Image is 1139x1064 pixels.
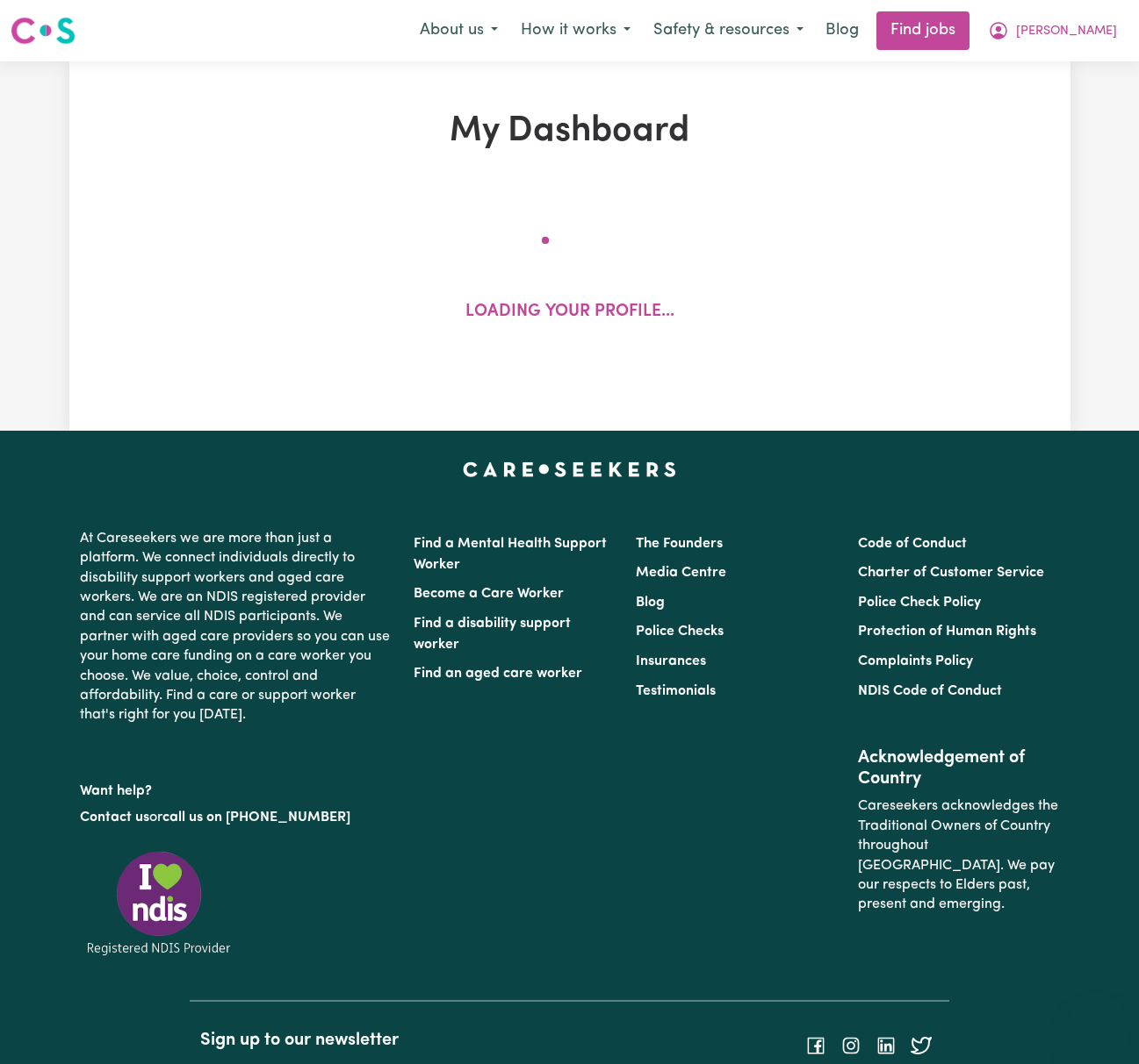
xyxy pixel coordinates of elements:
[815,11,869,50] a: Blog
[858,596,981,610] a: Police Check Policy
[636,596,665,610] a: Blog
[977,12,1128,49] button: My Account
[636,625,724,639] a: Police Checks
[80,810,149,825] a: Contact us
[1069,994,1125,1050] iframe: Button to launch messaging window
[642,12,815,49] button: Safety & resources
[636,566,726,580] a: Media Centre
[858,747,1059,789] h2: Acknowledgement of Country
[414,667,582,681] a: Find an aged care worker
[858,684,1002,698] a: NDIS Code of Conduct
[11,15,76,46] img: Careseekers logo
[247,111,893,153] h1: My Dashboard
[805,1038,826,1052] a: Follow Careseekers on Facebook
[858,625,1036,639] a: Protection of Human Rights
[11,11,76,51] a: Careseekers logo
[463,462,676,476] a: Careseekers home page
[80,801,393,834] p: or
[636,654,706,668] a: Insurances
[509,12,642,49] button: How it works
[465,300,674,325] p: Loading your profile...
[80,522,393,732] p: At Careseekers we are more than just a platform. We connect individuals directly to disability su...
[858,789,1059,921] p: Careseekers acknowledges the Traditional Owners of Country throughout [GEOGRAPHIC_DATA]. We pay o...
[858,537,967,551] a: Code of Conduct
[80,848,238,958] img: Registered NDIS provider
[840,1038,861,1052] a: Follow Careseekers on Instagram
[200,1030,559,1051] h2: Sign up to our newsletter
[162,810,350,825] a: call us on [PHONE_NUMBER]
[911,1038,932,1052] a: Follow Careseekers on Twitter
[636,537,723,551] a: The Founders
[414,617,571,652] a: Find a disability support worker
[80,775,393,801] p: Want help?
[858,654,973,668] a: Complaints Policy
[408,12,509,49] button: About us
[414,587,564,601] a: Become a Care Worker
[876,1038,897,1052] a: Follow Careseekers on LinkedIn
[858,566,1044,580] a: Charter of Customer Service
[1016,22,1117,41] span: [PERSON_NAME]
[414,537,607,572] a: Find a Mental Health Support Worker
[636,684,716,698] a: Testimonials
[876,11,970,50] a: Find jobs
